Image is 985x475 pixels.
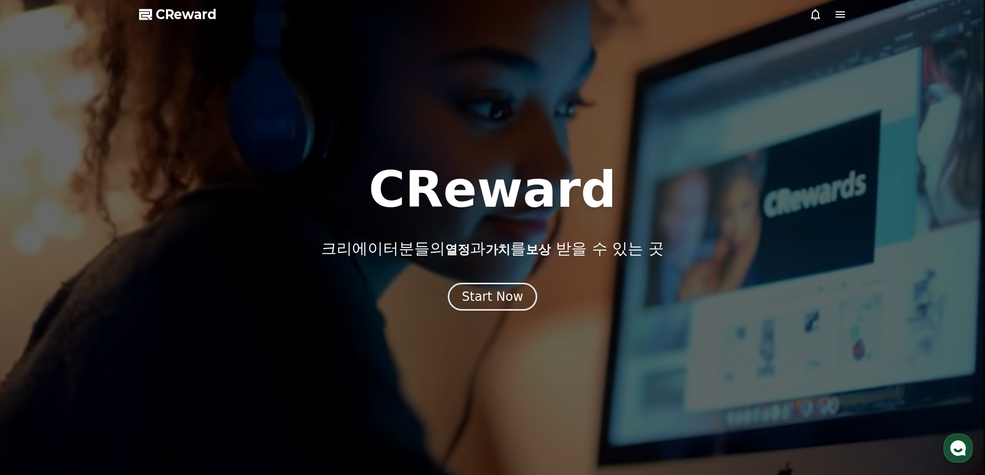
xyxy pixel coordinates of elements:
[445,242,470,257] span: 열정
[68,328,133,354] a: 대화
[526,242,551,257] span: 보상
[139,6,217,23] a: CReward
[95,344,107,352] span: 대화
[33,343,39,351] span: 홈
[448,293,537,303] a: Start Now
[369,165,616,214] h1: CReward
[486,242,510,257] span: 가치
[321,239,663,258] p: 크리에이터분들의 과 를 받을 수 있는 곳
[448,283,537,311] button: Start Now
[156,6,217,23] span: CReward
[462,288,523,305] div: Start Now
[3,328,68,354] a: 홈
[133,328,199,354] a: 설정
[160,343,172,351] span: 설정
